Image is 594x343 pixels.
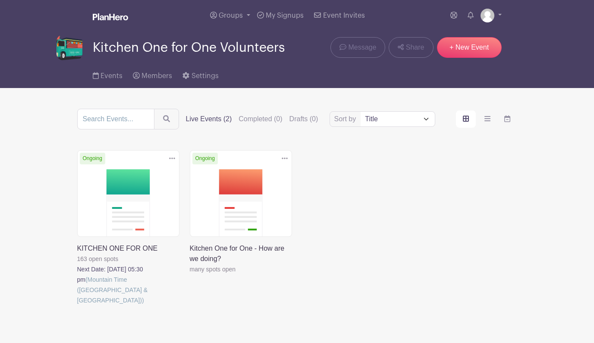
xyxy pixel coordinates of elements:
[323,12,365,19] span: Event Invites
[182,60,218,88] a: Settings
[348,42,376,53] span: Message
[93,41,285,55] span: Kitchen One for One Volunteers
[437,37,502,58] a: + New Event
[77,109,154,129] input: Search Events...
[186,114,232,124] label: Live Events (2)
[389,37,433,58] a: Share
[456,110,517,128] div: order and view
[141,72,172,79] span: Members
[289,114,318,124] label: Drafts (0)
[57,35,82,60] img: truck.png
[406,42,424,53] span: Share
[192,72,219,79] span: Settings
[266,12,304,19] span: My Signups
[93,60,123,88] a: Events
[334,114,359,124] label: Sort by
[101,72,123,79] span: Events
[93,13,128,20] img: logo_white-6c42ec7e38ccf1d336a20a19083b03d10ae64f83f12c07503d8b9e83406b4c7d.svg
[186,114,325,124] div: filters
[219,12,243,19] span: Groups
[481,9,494,22] img: default-ce2991bfa6775e67f084385cd625a349d9dcbb7a52a09fb2fda1e96e2d18dcdb.png
[133,60,172,88] a: Members
[239,114,282,124] label: Completed (0)
[330,37,385,58] a: Message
